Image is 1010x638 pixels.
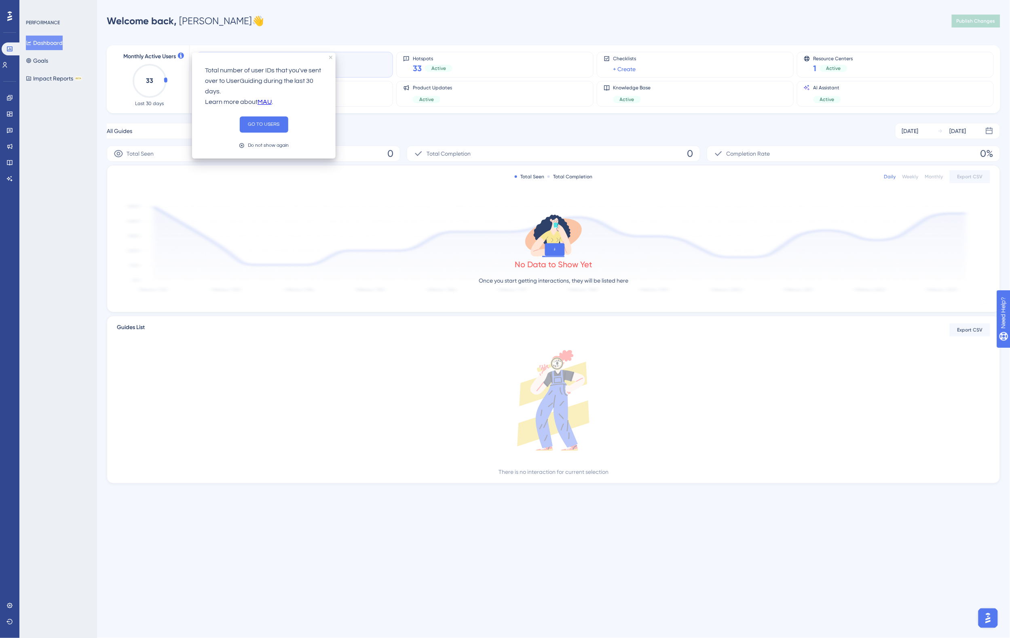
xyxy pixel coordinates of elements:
span: 0 [387,147,393,160]
button: Dashboard [26,36,63,50]
div: PERFORMANCE [26,19,60,26]
span: Active [826,65,841,72]
span: Active [419,96,434,103]
text: 33 [146,77,153,85]
span: 1 [813,63,817,74]
span: Active [431,65,446,72]
button: All Guides [107,123,251,139]
p: Once you start getting interactions, they will be listed here [479,276,628,285]
button: Goals [26,53,48,68]
button: Export CSV [950,323,990,336]
span: 33 [413,63,422,74]
span: Last 30 days [135,100,164,107]
span: Total Seen [127,149,154,158]
iframe: UserGuiding AI Assistant Launcher [976,606,1000,630]
span: Publish Changes [957,18,995,24]
span: Checklists [613,55,636,62]
div: Monthly [925,173,943,180]
span: Total Completion [427,149,471,158]
div: There is no interaction for current selection [499,467,609,477]
span: Export CSV [957,327,983,333]
div: Do not show again [248,142,289,149]
span: Monthly Active Users [123,52,176,61]
span: Product Updates [413,85,452,91]
button: Publish Changes [952,15,1000,27]
div: close tooltip [329,56,332,59]
div: [PERSON_NAME] 👋 [107,15,264,27]
div: No Data to Show Yet [515,259,592,270]
div: BETA [75,76,82,80]
span: Need Help? [19,2,51,12]
span: Knowledge Base [613,85,651,91]
div: Total Completion [547,173,592,180]
span: Resource Centers [813,55,853,61]
p: Learn more about . [205,97,323,108]
span: 0 [687,147,693,160]
span: Export CSV [957,173,983,180]
span: Hotspots [413,55,452,61]
span: All Guides [107,126,132,136]
div: Daily [884,173,896,180]
button: GO TO USERS [240,116,288,133]
span: Active [820,96,835,103]
button: Export CSV [950,170,990,183]
span: 0% [980,147,993,160]
span: Completion Rate [727,149,770,158]
span: AI Assistant [813,85,841,91]
button: Impact ReportsBETA [26,71,82,86]
span: Welcome back, [107,15,177,27]
div: Total Seen [515,173,544,180]
a: MAU [258,97,272,108]
p: Total number of user IDs that you've sent over to UserGuiding during the last 30 days. [205,65,323,97]
span: Active [620,96,634,103]
div: [DATE] [902,126,919,136]
div: [DATE] [950,126,966,136]
a: + Create [613,64,636,74]
div: Weekly [902,173,919,180]
span: Guides List [117,323,145,337]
